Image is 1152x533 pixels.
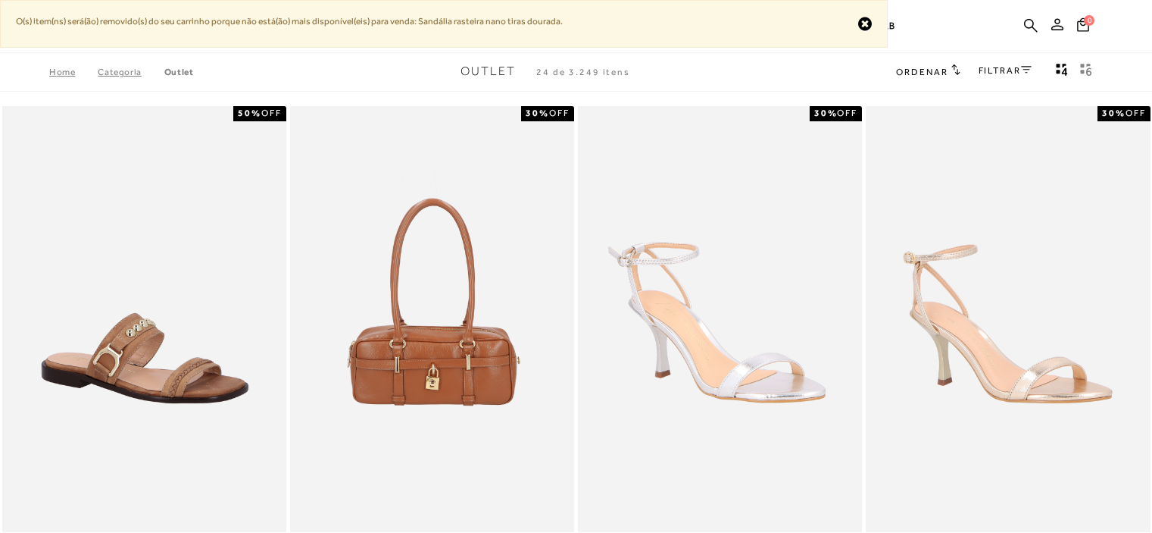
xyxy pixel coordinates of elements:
button: 0 [1072,17,1094,37]
span: OFF [837,108,857,118]
img: RASTEIRA WESTERN EM COURO MARROM AMARULA [4,108,285,531]
strong: 30% [1102,108,1125,118]
strong: 30% [814,108,838,118]
span: 0 [1084,15,1094,26]
a: RASTEIRA WESTERN EM COURO MARROM AMARULA RASTEIRA WESTERN EM COURO MARROM AMARULA [4,108,285,531]
img: SANDÁLIA DE TIRAS FINAS METALIZADA PRATA E SALTO ALTO FINO [579,108,860,531]
span: Ordenar [896,67,948,77]
a: BOLSA RETANGULAR COM ALÇAS ALONGADAS EM COURO CARAMELO MÉDIA BOLSA RETANGULAR COM ALÇAS ALONGADAS... [292,108,573,531]
span: Outlet [460,64,516,78]
strong: 30% [526,108,549,118]
a: Categoria [98,67,164,77]
button: gridText6Desc [1076,62,1097,82]
img: BOLSA RETANGULAR COM ALÇAS ALONGADAS EM COURO CARAMELO MÉDIA [292,108,573,531]
a: SANDÁLIA DE TIRAS FINAS METALIZADA PRATA E SALTO ALTO FINO SANDÁLIA DE TIRAS FINAS METALIZADA PRA... [579,108,860,531]
a: FILTRAR [979,65,1032,76]
a: SANDÁLIA DE TIRAS FINAS METALIZADA DOURADA E SALTO ALTO FINO SANDÁLIA DE TIRAS FINAS METALIZADA D... [867,108,1148,531]
span: OFF [549,108,570,118]
a: Outlet [164,67,194,77]
a: Home [49,67,98,77]
span: 24 de 3.249 itens [536,67,630,77]
span: OFF [1125,108,1146,118]
button: Mostrar 4 produtos por linha [1051,62,1072,82]
img: SANDÁLIA DE TIRAS FINAS METALIZADA DOURADA E SALTO ALTO FINO [867,108,1148,531]
strong: 50% [238,108,261,118]
div: O(s) item(ns) será(ão) removido(s) do seu carrinho porque não está(ão) mais disponível(eis) para ... [16,16,872,32]
span: OFF [261,108,282,118]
